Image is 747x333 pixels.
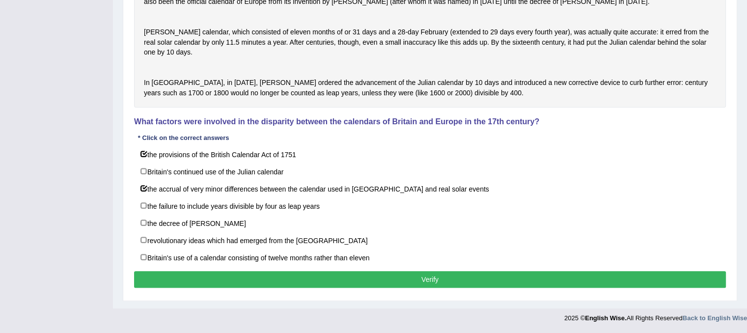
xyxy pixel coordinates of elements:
[134,231,726,249] label: revolutionary ideas which had emerged from the [GEOGRAPHIC_DATA]
[683,314,747,322] a: Back to English Wise
[134,134,233,143] div: * Click on the correct answers
[134,163,726,180] label: Britain's continued use of the Julian calendar
[564,308,747,323] div: 2025 © All Rights Reserved
[134,271,726,288] button: Verify
[134,117,726,126] h4: What factors were involved in the disparity between the calendars of Britain and Europe in the 17...
[134,214,726,232] label: the decree of [PERSON_NAME]
[134,197,726,215] label: the failure to include years divisible by four as leap years
[134,249,726,266] label: Britain's use of a calendar consisting of twelve months rather than eleven
[134,180,726,197] label: the accrual of very minor differences between the calendar used in [GEOGRAPHIC_DATA] and real sol...
[134,145,726,163] label: the provisions of the British Calendar Act of 1751
[585,314,626,322] strong: English Wise.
